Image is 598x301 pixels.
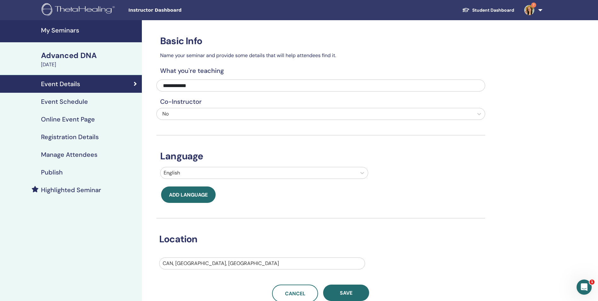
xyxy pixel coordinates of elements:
button: Add language [161,186,216,203]
p: Name your seminar and provide some details that will help attendees find it. [156,52,485,59]
h4: Manage Attendees [41,151,97,158]
img: logo.png [42,3,117,17]
span: No [162,110,169,117]
h3: Language [156,150,485,162]
span: Add language [169,192,208,198]
div: [DATE] [41,61,138,68]
h4: Co-Instructor [156,98,485,105]
a: Advanced DNA[DATE] [37,50,142,68]
h4: My Seminars [41,27,138,34]
span: 1 [589,280,595,285]
iframe: Intercom live chat [577,280,592,295]
img: default.jpg [524,5,534,15]
h4: Event Details [41,80,80,88]
h4: Registration Details [41,133,99,141]
h3: Location [155,233,477,245]
span: Instructor Dashboard [128,7,223,14]
h3: Basic Info [156,35,485,47]
img: graduation-cap-white.svg [462,7,470,13]
h4: Publish [41,168,63,176]
h4: What you`re teaching [156,67,485,74]
span: 7 [531,3,536,8]
span: Save [340,290,352,296]
div: Advanced DNA [41,50,138,61]
h4: Highlighted Seminar [41,186,101,194]
button: Save [323,285,369,301]
span: Cancel [285,290,305,297]
a: Student Dashboard [457,4,519,16]
h4: Online Event Page [41,115,95,123]
h4: Event Schedule [41,98,88,105]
